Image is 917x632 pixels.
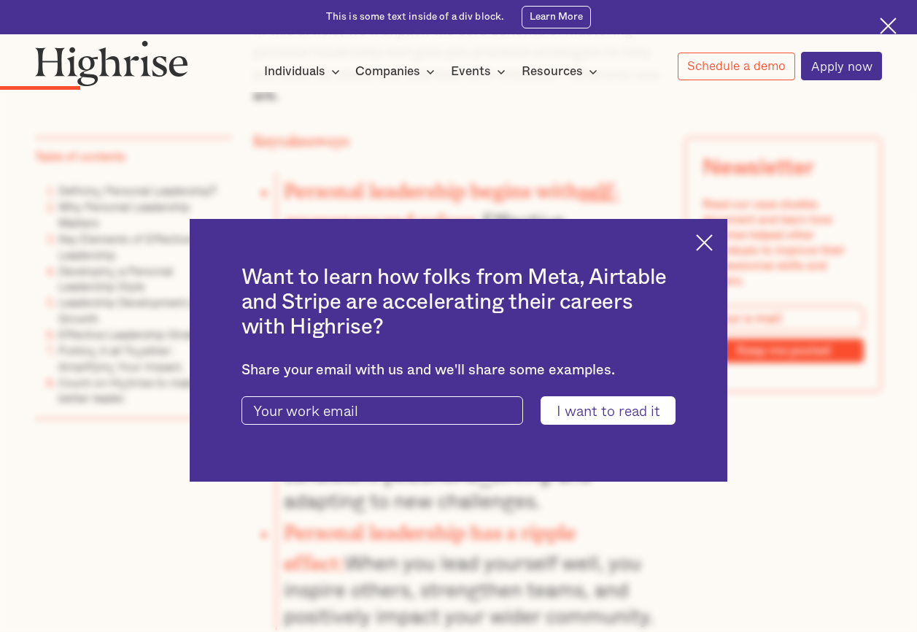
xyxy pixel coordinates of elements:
div: Resources [522,63,602,80]
div: Companies [355,63,420,80]
div: Events [451,63,491,80]
div: This is some text inside of a div block. [326,10,505,24]
a: Learn More [522,6,591,28]
div: Events [451,63,510,80]
img: Cross icon [880,18,897,34]
div: Share your email with us and we'll share some examples. [241,362,676,379]
div: Companies [355,63,439,80]
a: Apply now [801,52,882,80]
input: Your work email [241,396,524,425]
div: Individuals [264,63,344,80]
div: Individuals [264,63,325,80]
img: Cross icon [696,234,713,251]
input: I want to read it [541,396,676,425]
form: current-ascender-blog-article-modal-form [241,396,676,425]
a: Schedule a demo [678,53,796,80]
h2: Want to learn how folks from Meta, Airtable and Stripe are accelerating their careers with Highrise? [241,265,676,339]
img: Highrise logo [35,40,188,86]
div: Resources [522,63,583,80]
